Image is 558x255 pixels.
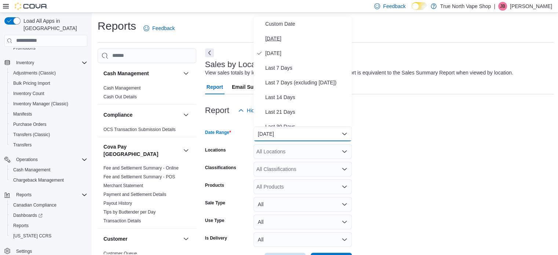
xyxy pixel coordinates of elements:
span: Inventory [16,60,34,66]
label: Use Type [205,218,224,223]
button: Cova Pay [GEOGRAPHIC_DATA] [103,143,180,158]
span: Merchant Statement [103,183,143,189]
button: Open list of options [342,166,347,172]
span: Cash Management [13,167,50,173]
span: Last 7 Days [265,63,349,72]
button: All [254,215,352,229]
button: Customer [182,234,190,243]
span: Adjustments (Classic) [10,69,87,77]
a: Inventory Manager (Classic) [10,99,71,108]
span: Tips by Budtender per Day [103,209,156,215]
span: Adjustments (Classic) [13,70,56,76]
button: [DATE] [254,127,352,141]
span: Last 21 Days [265,108,349,116]
span: Payment and Settlement Details [103,192,166,197]
button: Cash Management [7,165,90,175]
div: Cash Management [98,84,196,104]
p: [PERSON_NAME] [510,2,552,11]
span: Inventory [13,58,87,67]
button: Compliance [182,110,190,119]
p: True North Vape Shop [440,2,491,11]
a: Dashboards [7,210,90,221]
button: Open list of options [342,184,347,190]
a: Reports [10,221,32,230]
button: Reports [1,190,90,200]
button: Operations [13,155,41,164]
a: Manifests [10,110,35,119]
a: Canadian Compliance [10,201,59,210]
h3: Compliance [103,111,132,119]
button: Compliance [103,111,180,119]
button: Manifests [7,109,90,119]
span: Reports [16,192,32,198]
span: Washington CCRS [10,232,87,240]
label: Sale Type [205,200,225,206]
span: Bulk Pricing Import [10,79,87,88]
span: Fee and Settlement Summary - Online [103,165,179,171]
a: Adjustments (Classic) [10,69,59,77]
input: Dark Mode [412,2,427,10]
a: Merchant Statement [103,183,143,188]
button: Reports [13,190,34,199]
span: Email Subscription [232,80,278,94]
button: Inventory [1,58,90,68]
div: View sales totals by location for a specified date range. This report is equivalent to the Sales ... [205,69,513,77]
span: Dashboards [13,212,43,218]
label: Products [205,182,224,188]
span: Chargeback Management [10,176,87,185]
span: Operations [13,155,87,164]
span: Dashboards [10,211,87,220]
span: Feedback [152,25,175,32]
a: Transfers (Classic) [10,130,53,139]
span: Payout History [103,200,132,206]
span: [US_STATE] CCRS [13,233,51,239]
button: Cova Pay [GEOGRAPHIC_DATA] [182,146,190,155]
h1: Reports [98,19,136,33]
label: Classifications [205,165,236,171]
span: Transfers [13,142,32,148]
a: Purchase Orders [10,120,50,129]
span: Promotions [10,44,87,52]
button: [US_STATE] CCRS [7,231,90,241]
a: Dashboards [10,211,45,220]
span: Cash Management [10,165,87,174]
span: Custom Date [265,19,349,28]
h3: Customer [103,235,127,243]
a: Feedback [141,21,178,36]
a: [US_STATE] CCRS [10,232,54,240]
span: Manifests [13,111,32,117]
button: Chargeback Management [7,175,90,185]
button: Open list of options [342,149,347,154]
a: Chargeback Management [10,176,67,185]
div: Select listbox [254,17,352,127]
p: | [494,2,495,11]
span: Last 7 Days (excluding [DATE]) [265,78,349,87]
span: OCS Transaction Submission Details [103,127,176,132]
span: Purchase Orders [13,121,47,127]
span: Settings [16,248,32,254]
span: Inventory Manager (Classic) [10,99,87,108]
h3: Report [205,106,229,115]
a: Transfers [10,141,34,149]
span: Transfers (Classic) [13,132,50,138]
img: Cova [15,3,48,10]
button: Inventory [13,58,37,67]
span: JB [500,2,505,11]
span: Manifests [10,110,87,119]
span: [DATE] [265,34,349,43]
span: Feedback [383,3,405,10]
button: Next [205,48,214,57]
div: Cova Pay [GEOGRAPHIC_DATA] [98,164,196,228]
a: Cash Management [10,165,53,174]
button: Inventory Count [7,88,90,99]
span: Reports [13,223,29,229]
a: Cash Management [103,85,141,91]
a: Inventory Count [10,89,47,98]
span: [DATE] [265,49,349,58]
span: Reports [13,190,87,199]
span: Report [207,80,223,94]
span: Last 14 Days [265,93,349,102]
